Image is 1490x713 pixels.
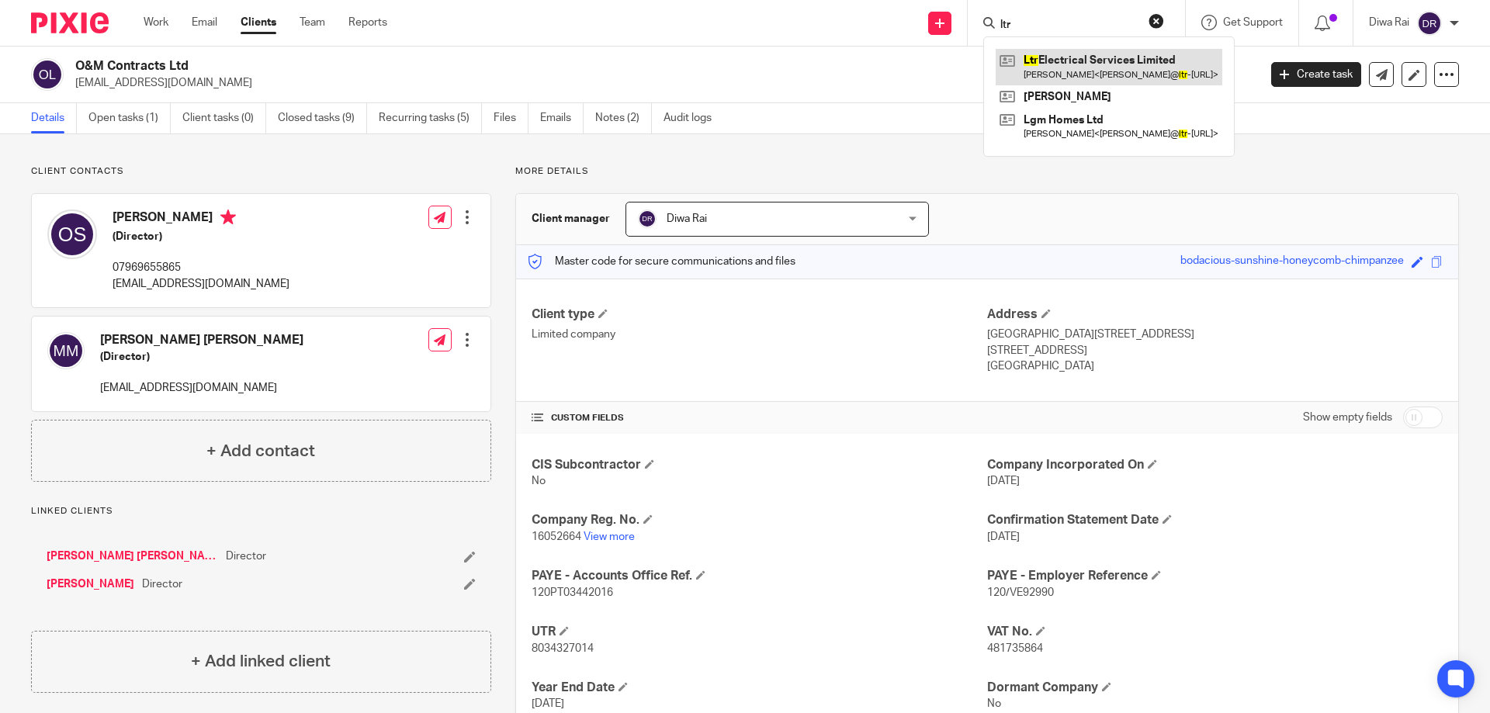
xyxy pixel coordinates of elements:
[113,260,289,275] p: 07969655865
[241,15,276,30] a: Clients
[47,576,134,592] a: [PERSON_NAME]
[100,332,303,348] h4: [PERSON_NAME] [PERSON_NAME]
[987,587,1054,598] span: 120/VE92990
[532,698,564,709] span: [DATE]
[532,327,987,342] p: Limited company
[1271,62,1361,87] a: Create task
[1303,410,1392,425] label: Show empty fields
[1417,11,1442,36] img: svg%3E
[532,568,987,584] h4: PAYE - Accounts Office Ref.
[47,209,97,259] img: svg%3E
[88,103,171,133] a: Open tasks (1)
[987,698,1001,709] span: No
[206,439,315,463] h4: + Add contact
[220,209,236,225] i: Primary
[532,531,581,542] span: 16052664
[142,576,182,592] span: Director
[987,680,1443,696] h4: Dormant Company
[987,643,1043,654] span: 481735864
[532,457,987,473] h4: CIS Subcontractor
[987,327,1443,342] p: [GEOGRAPHIC_DATA][STREET_ADDRESS]
[31,103,77,133] a: Details
[532,512,987,528] h4: Company Reg. No.
[47,549,218,564] a: [PERSON_NAME] [PERSON_NAME]
[348,15,387,30] a: Reports
[1149,13,1164,29] button: Clear
[75,58,1014,74] h2: O&M Contracts Ltd
[113,229,289,244] h5: (Director)
[528,254,795,269] p: Master code for secure communications and files
[1180,253,1404,271] div: bodacious-sunshine-honeycomb-chimpanzee
[31,12,109,33] img: Pixie
[300,15,325,30] a: Team
[278,103,367,133] a: Closed tasks (9)
[1223,17,1283,28] span: Get Support
[515,165,1459,178] p: More details
[595,103,652,133] a: Notes (2)
[584,531,635,542] a: View more
[100,380,303,396] p: [EMAIL_ADDRESS][DOMAIN_NAME]
[379,103,482,133] a: Recurring tasks (5)
[987,568,1443,584] h4: PAYE - Employer Reference
[532,211,610,227] h3: Client manager
[532,680,987,696] h4: Year End Date
[1369,15,1409,30] p: Diwa Rai
[999,19,1138,33] input: Search
[987,358,1443,374] p: [GEOGRAPHIC_DATA]
[182,103,266,133] a: Client tasks (0)
[664,103,723,133] a: Audit logs
[987,512,1443,528] h4: Confirmation Statement Date
[532,624,987,640] h4: UTR
[532,476,546,486] span: No
[667,213,707,224] span: Diwa Rai
[226,549,266,564] span: Director
[191,649,331,673] h4: + Add linked client
[192,15,217,30] a: Email
[532,306,987,323] h4: Client type
[638,209,657,228] img: svg%3E
[31,505,491,517] p: Linked clients
[987,343,1443,358] p: [STREET_ADDRESS]
[532,643,594,654] span: 8034327014
[113,276,289,292] p: [EMAIL_ADDRESS][DOMAIN_NAME]
[987,531,1020,542] span: [DATE]
[31,58,64,91] img: svg%3E
[113,209,289,229] h4: [PERSON_NAME]
[987,624,1443,640] h4: VAT No.
[987,306,1443,323] h4: Address
[532,587,613,598] span: 120PT03442016
[540,103,584,133] a: Emails
[532,412,987,424] h4: CUSTOM FIELDS
[987,457,1443,473] h4: Company Incorporated On
[144,15,168,30] a: Work
[987,476,1020,486] span: [DATE]
[75,75,1248,91] p: [EMAIL_ADDRESS][DOMAIN_NAME]
[47,332,85,369] img: svg%3E
[494,103,528,133] a: Files
[100,349,303,365] h5: (Director)
[31,165,491,178] p: Client contacts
